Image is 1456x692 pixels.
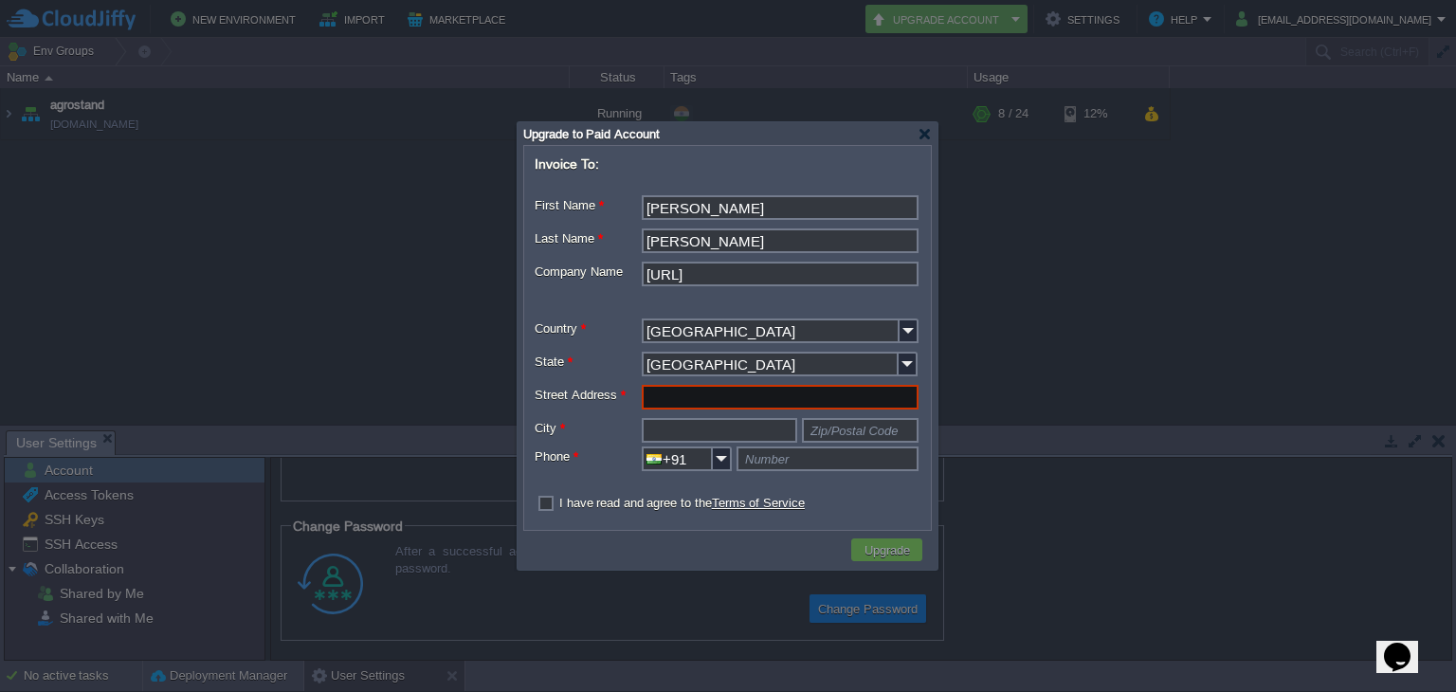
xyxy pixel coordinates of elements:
button: Upgrade [859,541,916,558]
label: Phone [535,446,642,466]
label: Invoice To: [535,156,599,172]
label: First Name [535,195,642,215]
label: Company Name [535,262,642,282]
label: State [535,352,642,372]
a: Terms of Service [712,496,805,510]
label: I have read and agree to the [559,496,805,510]
label: Country [535,319,642,338]
label: Street Address [535,385,642,405]
label: City [535,418,642,438]
iframe: chat widget [1376,616,1437,673]
label: Last Name [535,228,642,248]
span: Upgrade to Paid Account [523,127,660,141]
